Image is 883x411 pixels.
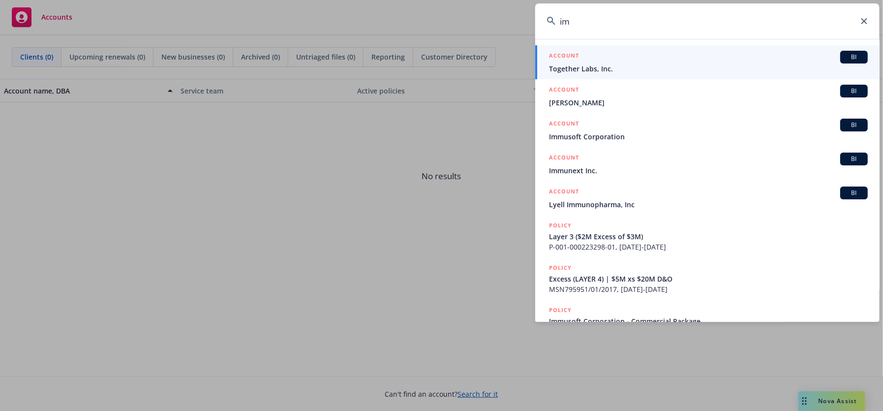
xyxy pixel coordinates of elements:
[535,113,880,147] a: ACCOUNTBIImmusoft Corporation
[535,3,880,39] input: Search...
[549,316,868,326] span: Immusoft Corporation - Commercial Package
[549,187,579,198] h5: ACCOUNT
[535,181,880,215] a: ACCOUNTBILyell Immunopharma, Inc
[535,257,880,300] a: POLICYExcess (LAYER 4) | $5M xs $20M D&OMSN795951/01/2017, [DATE]-[DATE]
[549,274,868,284] span: Excess (LAYER 4) | $5M xs $20M D&O
[549,305,572,315] h5: POLICY
[549,221,572,230] h5: POLICY
[535,215,880,257] a: POLICYLayer 3 ($2M Excess of $3M)P-001-000223298-01, [DATE]-[DATE]
[844,189,864,197] span: BI
[549,165,868,176] span: Immunext Inc.
[549,263,572,273] h5: POLICY
[844,155,864,163] span: BI
[844,53,864,62] span: BI
[549,51,579,63] h5: ACCOUNT
[549,199,868,210] span: Lyell Immunopharma, Inc
[549,242,868,252] span: P-001-000223298-01, [DATE]-[DATE]
[549,131,868,142] span: Immusoft Corporation
[549,231,868,242] span: Layer 3 ($2M Excess of $3M)
[535,45,880,79] a: ACCOUNTBITogether Labs, Inc.
[535,300,880,342] a: POLICYImmusoft Corporation - Commercial Package
[549,153,579,164] h5: ACCOUNT
[535,79,880,113] a: ACCOUNTBI[PERSON_NAME]
[844,87,864,95] span: BI
[535,147,880,181] a: ACCOUNTBIImmunext Inc.
[549,119,579,130] h5: ACCOUNT
[549,63,868,74] span: Together Labs, Inc.
[549,97,868,108] span: [PERSON_NAME]
[844,121,864,129] span: BI
[549,284,868,294] span: MSN795951/01/2017, [DATE]-[DATE]
[549,85,579,96] h5: ACCOUNT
